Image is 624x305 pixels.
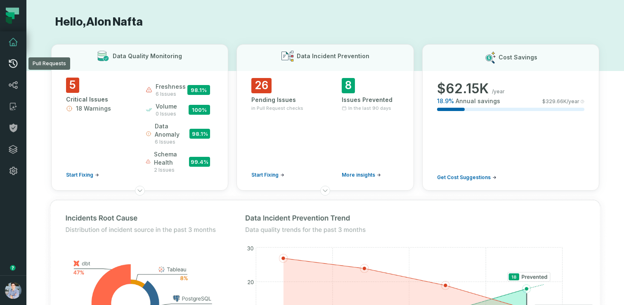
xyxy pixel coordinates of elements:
[66,172,93,178] span: Start Fixing
[113,52,182,60] h3: Data Quality Monitoring
[251,172,279,178] span: Start Fixing
[236,44,414,191] button: Data Incident Prevention26Pending Issuesin Pull Request checksStart Fixing8Issues PreventedIn the...
[251,96,309,104] div: Pending Issues
[66,78,79,93] span: 5
[251,172,284,178] a: Start Fixing
[189,129,210,139] span: 98.1 %
[189,157,210,167] span: 99.4 %
[456,97,500,105] span: Annual savings
[51,44,228,191] button: Data Quality Monitoring5Critical Issues18 WarningsStart Fixingfreshness6 issues98.1%volume0 issue...
[342,172,381,178] a: More insights
[9,264,17,272] div: Tooltip anchor
[156,102,177,111] span: volume
[76,104,111,113] span: 18 Warnings
[156,111,177,117] span: 0 issues
[542,98,579,105] span: $ 329.66K /year
[297,52,369,60] h3: Data Incident Prevention
[156,83,186,91] span: freshness
[155,139,189,145] span: 6 issues
[154,150,189,167] span: schema health
[437,174,496,181] a: Get Cost Suggestions
[66,172,99,178] a: Start Fixing
[156,91,186,97] span: 6 issues
[422,44,599,191] button: Cost Savings$62.15K/year18.9%Annual savings$329.66K/yearGet Cost Suggestions
[437,80,489,97] span: $ 62.15K
[28,57,70,70] div: Pull Requests
[189,105,210,115] span: 100 %
[348,105,391,111] span: In the last 90 days
[437,174,491,181] span: Get Cost Suggestions
[492,88,505,95] span: /year
[251,78,272,93] span: 26
[51,15,599,29] h1: Hello, Alon Nafta
[499,53,537,61] h3: Cost Savings
[437,97,454,105] span: 18.9 %
[66,95,131,104] div: Critical Issues
[5,282,21,299] img: avatar of Alon Nafta
[251,105,303,111] span: in Pull Request checks
[187,85,210,95] span: 98.1 %
[155,122,189,139] span: data anomaly
[342,78,355,93] span: 8
[154,167,189,173] span: 2 issues
[342,96,399,104] div: Issues Prevented
[342,172,375,178] span: More insights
